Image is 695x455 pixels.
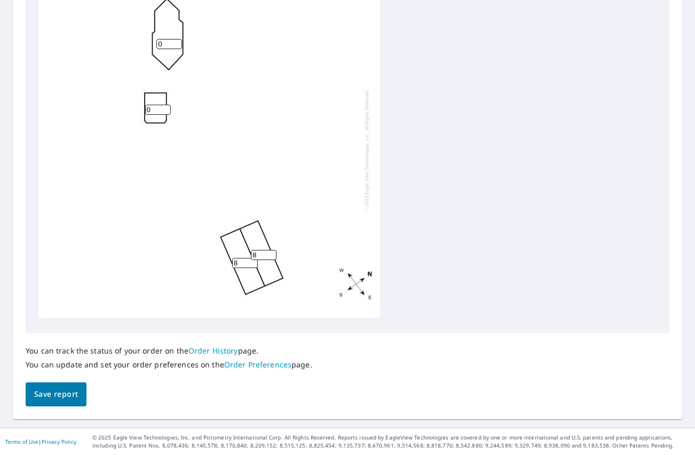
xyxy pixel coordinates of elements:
p: You can update and set your order preferences on the page. [26,360,312,370]
button: Save report [26,382,86,406]
a: Order History [188,346,238,356]
a: Terms of Use [5,438,38,445]
a: Order Preferences [224,359,291,370]
p: You can track the status of your order on the page. [26,346,312,356]
span: Save report [34,388,78,401]
p: | [5,438,76,445]
a: Privacy Policy [42,438,76,445]
p: © 2025 Eagle View Technologies, Inc. and Pictometry International Corp. All Rights Reserved. Repo... [92,434,690,450]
